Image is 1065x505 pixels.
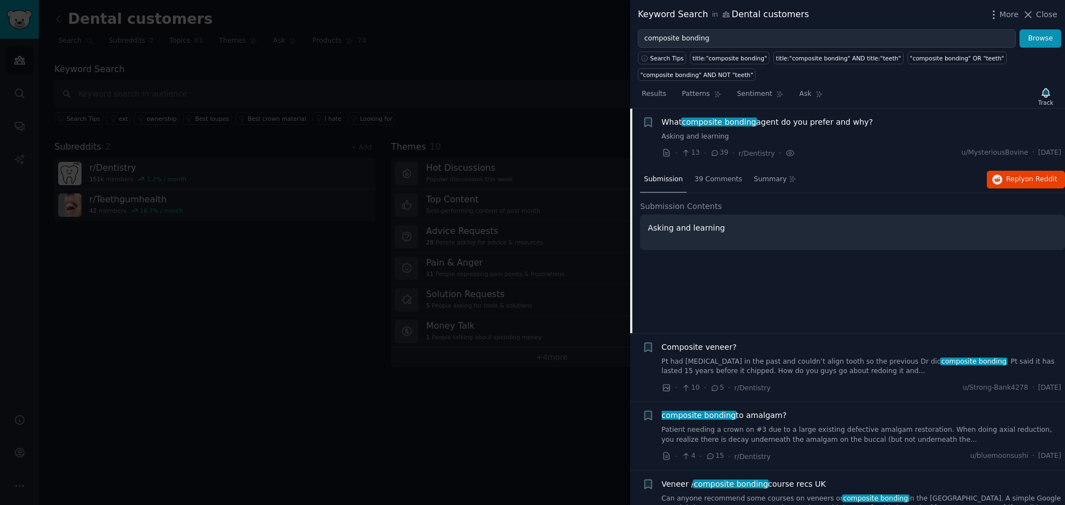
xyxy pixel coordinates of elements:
span: · [1032,148,1034,158]
span: Ask [799,89,812,99]
span: Search Tips [650,54,684,62]
a: Results [638,85,670,108]
div: "composite bonding" OR "teeth" [910,54,1004,62]
span: · [728,382,730,394]
span: Summary [754,175,787,185]
span: Veneer / course recs UK [662,478,826,490]
a: "composite bonding" OR "teeth" [907,52,1007,64]
button: Close [1022,9,1057,21]
button: Browse [1020,29,1061,48]
span: · [704,382,706,394]
a: Whatcomposite bondingagent do you prefer and why? [662,116,873,128]
a: title:"composite bonding" [690,52,769,64]
span: Submission Contents [640,201,722,212]
div: title:"composite bonding" [693,54,767,62]
a: Sentiment [733,85,788,108]
a: Asking and learning [662,132,1062,142]
a: "composite bonding" AND NOT "teeth" [638,68,755,81]
span: 13 [681,148,699,158]
span: r/Dentistry [734,384,771,392]
span: 5 [710,383,724,393]
span: composite bonding [940,358,1007,365]
span: · [675,451,677,462]
input: Try a keyword related to your business [638,29,1016,48]
span: More [1000,9,1019,21]
span: · [728,451,730,462]
span: Results [642,89,666,99]
button: Track [1034,85,1057,108]
span: · [704,147,706,159]
span: [DATE] [1038,451,1061,461]
a: Patient needing a crown on #3 due to a large existing defective amalgam restoration. When doing a... [662,425,1062,445]
p: Asking and learning [648,222,1057,234]
span: composite bonding [842,494,909,502]
button: Search Tips [638,52,686,64]
span: 4 [681,451,695,461]
span: Reply [1006,175,1057,185]
span: 10 [681,383,699,393]
button: More [988,9,1019,21]
span: 39 Comments [694,175,742,185]
span: · [732,147,734,159]
span: What agent do you prefer and why? [662,116,873,128]
span: 39 [710,148,728,158]
span: Patterns [682,89,709,99]
div: Keyword Search Dental customers [638,8,809,22]
span: · [1032,451,1034,461]
a: Pt had [MEDICAL_DATA] in the past and couldn’t align tooth so the previous Dr didcomposite bondin... [662,357,1062,376]
a: Veneer /composite bondingcourse recs UK [662,478,826,490]
span: · [1032,383,1034,393]
div: title:"composite bonding" AND title:"teeth" [776,54,901,62]
span: [DATE] [1038,148,1061,158]
span: Submission [644,175,683,185]
span: · [779,147,781,159]
span: · [699,451,702,462]
span: [DATE] [1038,383,1061,393]
span: in [712,10,718,20]
a: title:"composite bonding" AND title:"teeth" [773,52,904,64]
span: composite bonding [661,411,737,420]
span: u/MysteriousBovine [961,148,1028,158]
span: 15 [706,451,724,461]
div: Track [1038,99,1053,106]
span: to amalgam? [662,410,787,421]
span: on Reddit [1025,175,1057,183]
a: composite bondingto amalgam? [662,410,787,421]
a: Composite veneer? [662,341,737,353]
div: "composite bonding" AND NOT "teeth" [641,71,753,79]
span: u/bluemoonsushi [970,451,1028,461]
span: r/Dentistry [739,150,775,157]
button: Replyon Reddit [987,171,1065,188]
span: u/Strong-Bank4278 [962,383,1028,393]
a: Ask [795,85,827,108]
span: composite bonding [693,480,769,488]
span: · [675,147,677,159]
span: r/Dentistry [734,453,771,461]
span: Close [1036,9,1057,21]
span: Sentiment [737,89,772,99]
span: · [675,382,677,394]
a: Patterns [678,85,725,108]
span: composite bonding [681,118,757,126]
